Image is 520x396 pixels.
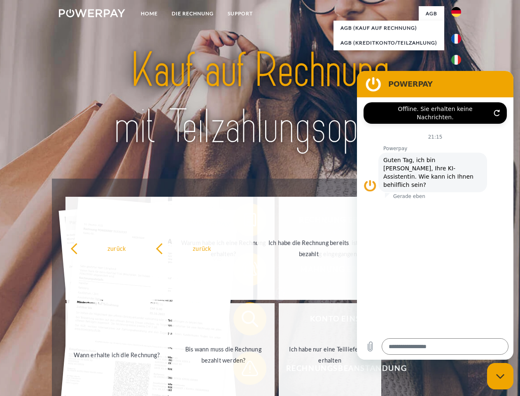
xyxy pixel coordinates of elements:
div: Bis wann muss die Rechnung bezahlt werden? [177,344,270,366]
div: Wann erhalte ich die Rechnung? [70,349,163,360]
a: agb [419,6,444,21]
img: it [451,55,461,65]
div: Ich habe die Rechnung bereits bezahlt [262,237,355,259]
div: zurück [70,243,163,254]
div: zurück [156,243,248,254]
a: Home [134,6,165,21]
img: title-powerpay_de.svg [79,40,441,158]
img: fr [451,34,461,44]
div: Ich habe nur eine Teillieferung erhalten [284,344,376,366]
a: AGB (Kreditkonto/Teilzahlung) [333,35,444,50]
img: logo-powerpay-white.svg [59,9,125,17]
a: DIE RECHNUNG [165,6,221,21]
a: AGB (Kauf auf Rechnung) [333,21,444,35]
iframe: Messaging-Fenster [357,71,513,360]
a: SUPPORT [221,6,260,21]
img: de [451,7,461,17]
iframe: Schaltfläche zum Öffnen des Messaging-Fensters; Konversation läuft [487,363,513,389]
